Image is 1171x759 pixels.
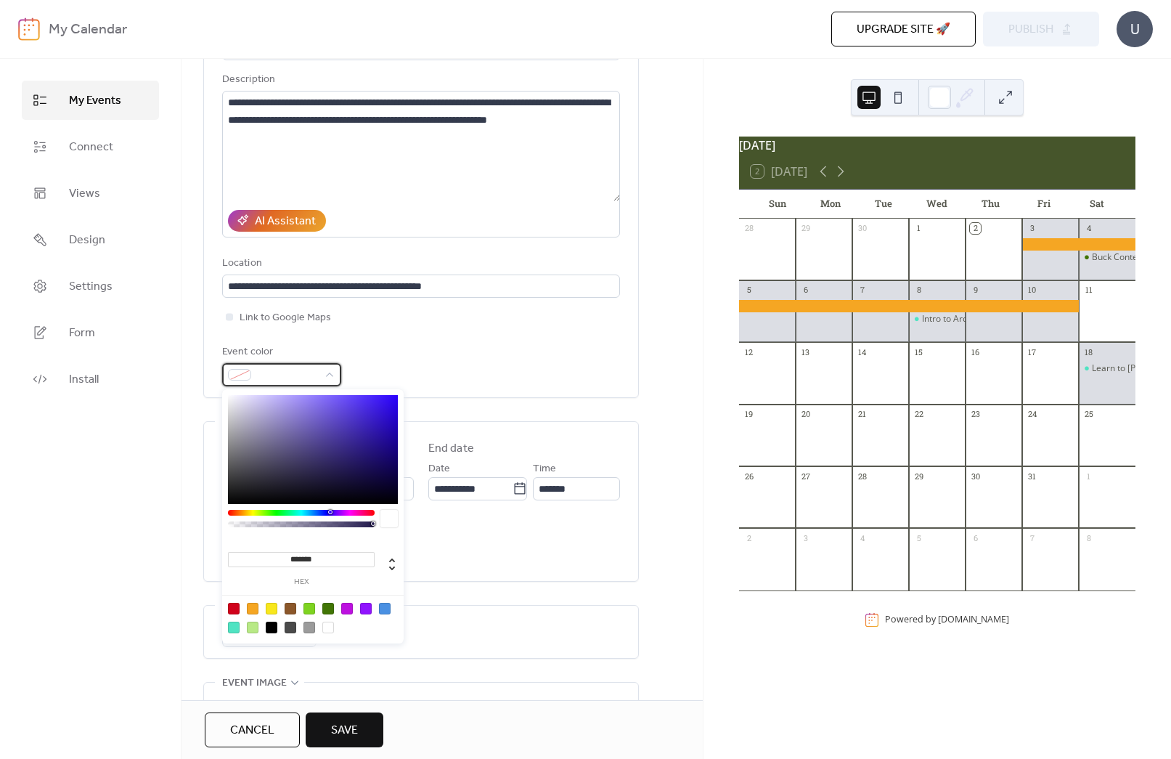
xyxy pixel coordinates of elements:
[22,174,159,213] a: Views
[800,471,811,482] div: 27
[285,622,296,633] div: #4A4A4A
[743,223,754,234] div: 28
[970,346,981,357] div: 16
[1083,223,1094,234] div: 4
[1017,190,1070,219] div: Fri
[910,190,963,219] div: Wed
[1027,409,1037,420] div: 24
[222,255,617,272] div: Location
[913,471,924,482] div: 29
[303,622,315,633] div: #9B9B9B
[306,713,383,747] button: Save
[1022,238,1135,251] div: Muzzleloader Sale
[913,285,924,296] div: 8
[970,223,981,234] div: 2
[228,210,326,232] button: AI Assistant
[1027,223,1037,234] div: 3
[970,532,981,543] div: 6
[322,622,334,633] div: #FFFFFF
[22,220,159,259] a: Design
[970,409,981,420] div: 23
[913,223,924,234] div: 1
[938,614,1009,626] a: [DOMAIN_NAME]
[341,603,353,614] div: #BD10E0
[1083,285,1094,296] div: 11
[804,190,857,219] div: Mon
[69,139,113,156] span: Connect
[800,346,811,357] div: 13
[743,409,754,420] div: 19
[964,190,1017,219] div: Thu
[800,532,811,543] div: 3
[285,603,296,614] div: #8B572A
[913,346,924,357] div: 15
[913,532,924,543] div: 5
[222,675,287,692] span: Event image
[1083,532,1094,543] div: 8
[857,285,868,296] div: 7
[857,471,868,482] div: 28
[909,313,966,325] div: Intro to Archery Course – Youth 16 and Under
[303,603,315,614] div: #7ED321
[228,603,240,614] div: #D0021B
[1071,190,1124,219] div: Sat
[22,267,159,306] a: Settings
[222,344,338,361] div: Event color
[49,16,127,44] b: My Calendar
[533,460,556,478] span: Time
[885,614,1009,626] div: Powered by
[360,603,372,614] div: #9013FE
[69,185,100,203] span: Views
[1083,471,1094,482] div: 1
[228,578,375,586] label: hex
[913,409,924,420] div: 22
[22,360,159,399] a: Install
[743,532,754,543] div: 2
[1083,346,1094,357] div: 18
[428,440,474,458] div: End date
[800,409,811,420] div: 20
[69,232,105,249] span: Design
[331,722,358,739] span: Save
[857,532,868,543] div: 4
[22,127,159,166] a: Connect
[1027,532,1037,543] div: 7
[69,92,121,110] span: My Events
[205,713,300,747] button: Cancel
[247,603,258,614] div: #F5A623
[857,21,950,38] span: Upgrade site 🚀
[743,346,754,357] div: 12
[69,325,95,342] span: Form
[69,278,113,296] span: Settings
[743,285,754,296] div: 5
[1083,409,1094,420] div: 25
[857,223,868,234] div: 30
[739,300,1079,312] div: Muzzleloader Sale
[857,346,868,357] div: 14
[922,313,1106,325] div: Intro to Archery Course – Youth 16 and Under
[22,313,159,352] a: Form
[247,622,258,633] div: #B8E986
[743,471,754,482] div: 26
[1079,251,1135,264] div: Buck Contest – Archery Starts!
[428,460,450,478] span: Date
[800,223,811,234] div: 29
[240,309,331,327] span: Link to Google Maps
[800,285,811,296] div: 6
[266,603,277,614] div: #F8E71C
[18,17,40,41] img: logo
[1027,285,1037,296] div: 10
[228,622,240,633] div: #50E3C2
[1117,11,1153,47] div: U
[751,190,804,219] div: Sun
[970,285,981,296] div: 9
[22,81,159,120] a: My Events
[1079,362,1135,375] div: Learn to Hunt Course
[230,722,274,739] span: Cancel
[831,12,976,46] button: Upgrade site 🚀
[857,409,868,420] div: 21
[69,371,99,389] span: Install
[970,471,981,482] div: 30
[222,71,617,89] div: Description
